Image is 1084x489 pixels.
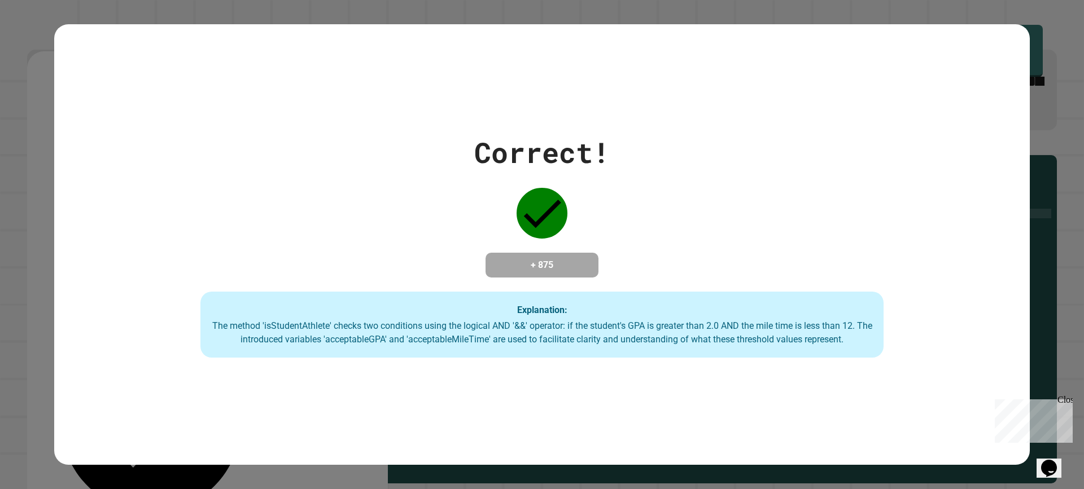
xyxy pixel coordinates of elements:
[474,131,610,174] div: Correct!
[990,395,1073,443] iframe: chat widget
[497,258,587,272] h4: + 875
[1037,444,1073,478] iframe: chat widget
[517,304,567,315] strong: Explanation:
[212,319,872,346] div: The method 'isStudentAthlete' checks two conditions using the logical AND '&&' operator: if the s...
[5,5,78,72] div: Chat with us now!Close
